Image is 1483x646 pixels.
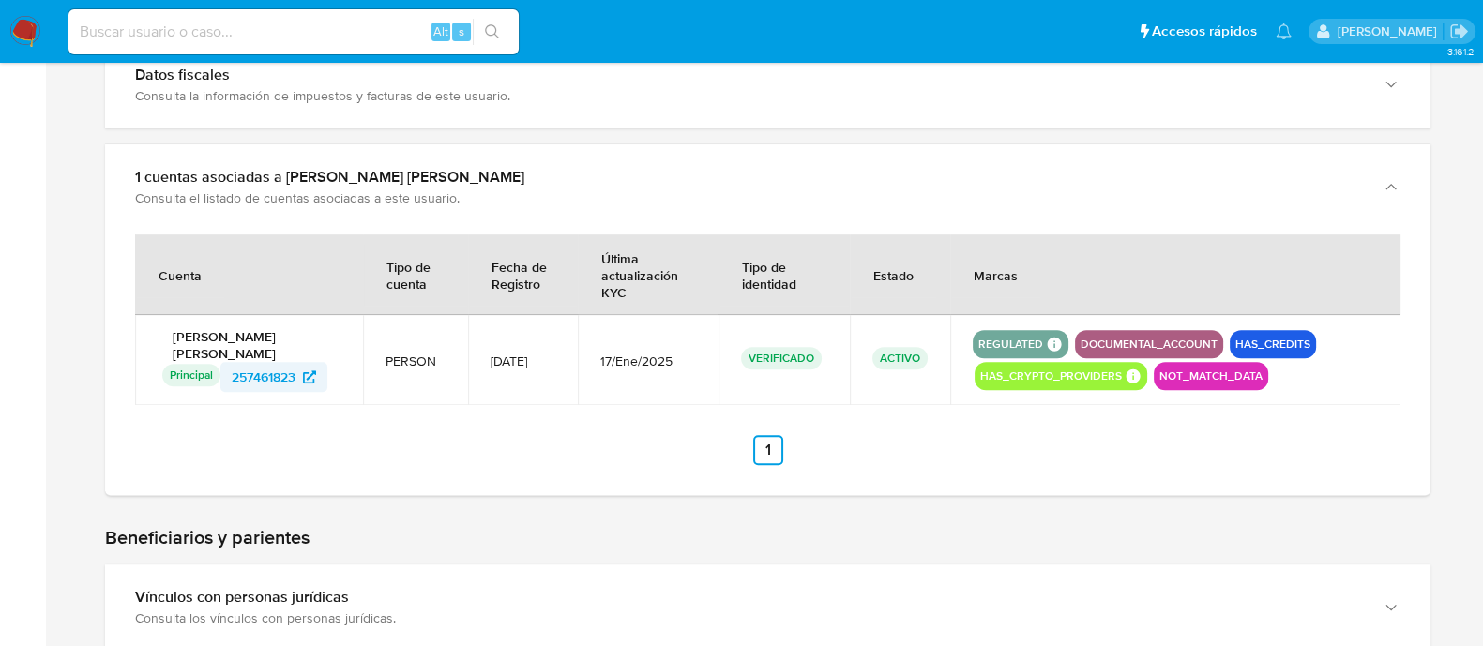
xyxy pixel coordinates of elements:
[68,20,519,44] input: Buscar usuario o caso...
[459,23,464,40] span: s
[1446,44,1474,59] span: 3.161.2
[473,19,511,45] button: search-icon
[433,23,448,40] span: Alt
[1152,22,1257,41] span: Accesos rápidos
[1337,23,1443,40] p: rociodaniela.benavidescatalan@mercadolibre.cl
[1276,23,1292,39] a: Notificaciones
[1449,22,1469,41] a: Salir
